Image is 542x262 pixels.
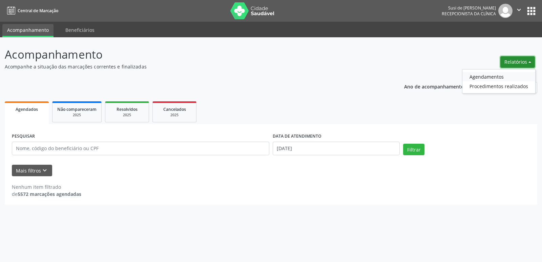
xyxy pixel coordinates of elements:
button: apps [525,5,537,17]
span: Resolvidos [117,106,138,112]
a: Beneficiários [61,24,99,36]
div: Susi de [PERSON_NAME] [442,5,496,11]
div: 2025 [158,113,191,118]
button: Mais filtroskeyboard_arrow_down [12,165,52,177]
img: img [498,4,513,18]
div: de [12,190,81,198]
i:  [515,6,523,14]
strong: 5572 marcações agendadas [18,191,81,197]
label: DATA DE ATENDIMENTO [273,131,321,142]
span: Não compareceram [57,106,97,112]
span: Agendados [16,106,38,112]
div: 2025 [57,113,97,118]
div: Nenhum item filtrado [12,183,81,190]
span: Central de Marcação [18,8,58,14]
p: Ano de acompanhamento [404,82,464,90]
input: Nome, código do beneficiário ou CPF [12,142,269,155]
p: Acompanhamento [5,46,377,63]
a: Agendamentos [462,72,535,81]
button: Relatórios [500,56,535,68]
div: 2025 [110,113,144,118]
input: Selecione um intervalo [273,142,400,155]
ul: Relatórios [462,69,536,94]
a: Acompanhamento [2,24,54,37]
a: Central de Marcação [5,5,58,16]
label: PESQUISAR [12,131,35,142]
i: keyboard_arrow_down [41,167,48,174]
a: Procedimentos realizados [462,81,535,91]
button:  [513,4,525,18]
span: Recepcionista da clínica [442,11,496,17]
p: Acompanhe a situação das marcações correntes e finalizadas [5,63,377,70]
button: Filtrar [403,144,424,155]
span: Cancelados [163,106,186,112]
